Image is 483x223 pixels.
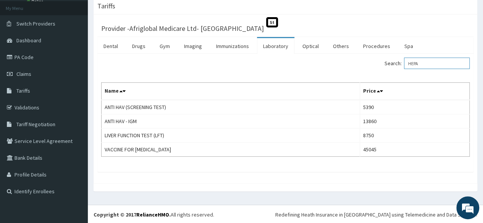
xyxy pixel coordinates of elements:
span: Dashboard [16,37,41,44]
div: Minimize live chat window [125,4,144,22]
span: Claims [16,71,31,77]
h3: Provider - Afriglobal Medicare Ltd- [GEOGRAPHIC_DATA] [101,25,264,32]
div: Redefining Heath Insurance in [GEOGRAPHIC_DATA] using Telemedicine and Data Science! [275,211,477,218]
textarea: Type your message and hit 'Enter' [4,145,145,172]
a: Optical [296,38,325,54]
span: Tariffs [16,87,30,94]
td: ANTI HAV - IGM [102,114,360,128]
span: Switch Providers [16,20,55,27]
td: 8750 [360,128,469,143]
label: Search: [384,58,470,69]
a: Procedures [357,38,396,54]
a: Imaging [178,38,208,54]
a: Laboratory [257,38,294,54]
a: Immunizations [210,38,255,54]
input: Search: [404,58,470,69]
a: Gym [153,38,176,54]
a: Drugs [126,38,152,54]
strong: Copyright © 2017 . [94,211,171,218]
th: Name [102,83,360,100]
a: Dental [97,38,124,54]
a: Spa [398,38,419,54]
th: Price [360,83,469,100]
a: Others [327,38,355,54]
td: LIVER FUNCTION TEST (LFT) [102,128,360,143]
td: 5390 [360,100,469,114]
span: Tariff Negotiation [16,121,55,128]
img: d_794563401_company_1708531726252_794563401 [14,38,31,57]
td: 45045 [360,143,469,157]
a: RelianceHMO [136,211,169,218]
div: Chat with us now [40,43,128,53]
td: VACCINE FOR [MEDICAL_DATA] [102,143,360,157]
td: ANTI HAV (SCREENING TEST) [102,100,360,114]
h3: Tariffs [97,3,115,10]
span: We're online! [44,64,105,141]
span: St [266,17,278,27]
td: 13860 [360,114,469,128]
